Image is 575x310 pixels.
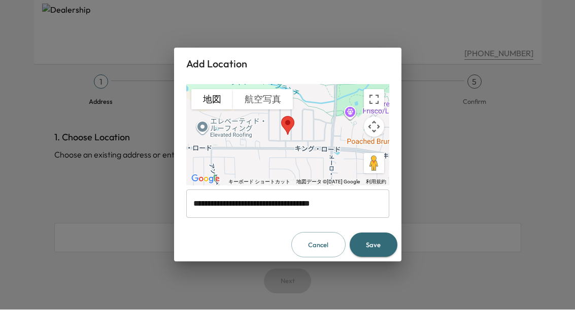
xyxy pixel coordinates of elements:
button: キーボード ショートカット [228,179,290,186]
button: 市街地図を見る [191,90,233,110]
button: 地図のカメラ コントロール [364,117,384,137]
a: 利用規約 [366,179,386,185]
a: Google マップでこの地域を開きます（新しいウィンドウが開きます） [189,173,222,186]
button: Cancel [291,232,346,258]
img: Google [189,173,222,186]
button: 全画面ビューを切り替えます [364,90,384,110]
span: 地図データ ©[DATE] Google [296,179,360,185]
button: 航空写真を見る [233,90,293,110]
button: Save [350,233,397,258]
h2: Add Location [174,48,401,81]
button: 地図上にペグマンをドロップして、ストリートビューを開きます [364,153,384,174]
